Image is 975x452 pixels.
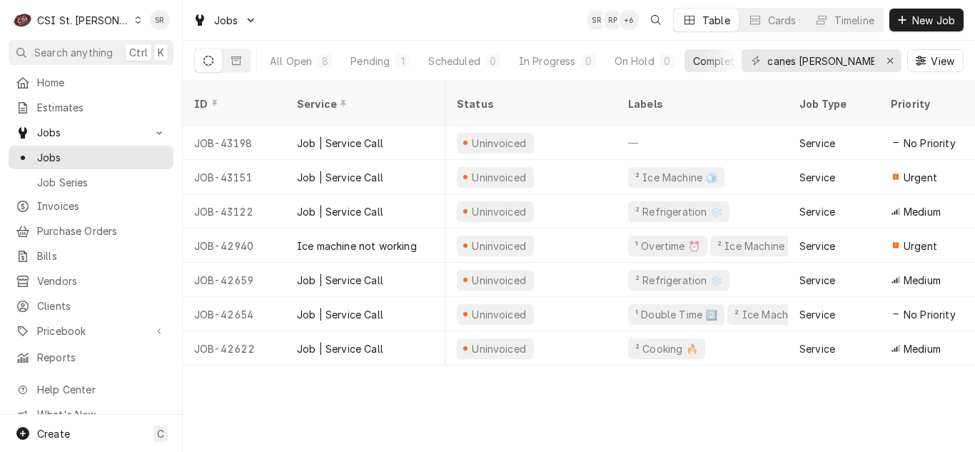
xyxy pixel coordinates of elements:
[799,341,835,356] div: Service
[34,45,113,60] span: Search anything
[587,10,607,30] div: Stephani Roth's Avatar
[693,54,747,69] div: Completed
[297,307,383,322] div: Job | Service Call
[214,13,238,28] span: Jobs
[470,273,528,288] div: Uninvoiced
[904,273,941,288] span: Medium
[799,273,835,288] div: Service
[702,13,730,28] div: Table
[9,171,173,194] a: Job Series
[9,378,173,401] a: Go to Help Center
[37,175,166,190] span: Job Series
[470,307,528,322] div: Uninvoiced
[904,307,956,322] span: No Priority
[37,428,70,440] span: Create
[129,45,148,60] span: Ctrl
[9,346,173,369] a: Reports
[183,194,286,228] div: JOB-43122
[634,273,724,288] div: ² Refrigeration ❄️
[37,298,166,313] span: Clients
[157,426,164,441] span: C
[37,350,166,365] span: Reports
[470,238,528,253] div: Uninvoiced
[799,238,835,253] div: Service
[37,382,165,397] span: Help Center
[37,13,130,28] div: CSI St. [PERSON_NAME]
[907,49,964,72] button: View
[904,170,937,185] span: Urgent
[9,71,173,94] a: Home
[297,204,383,219] div: Job | Service Call
[799,170,835,185] div: Service
[470,136,528,151] div: Uninvoiced
[320,54,329,69] div: 8
[470,341,528,356] div: Uninvoiced
[183,160,286,194] div: JOB-43151
[619,10,639,30] div: + 6
[183,228,286,263] div: JOB-42940
[9,146,173,169] a: Jobs
[158,45,164,60] span: K
[489,54,497,69] div: 0
[470,204,528,219] div: Uninvoiced
[297,170,383,185] div: Job | Service Call
[889,9,964,31] button: New Job
[194,96,271,111] div: ID
[457,96,602,111] div: Status
[350,54,390,69] div: Pending
[37,125,145,140] span: Jobs
[9,294,173,318] a: Clients
[9,244,173,268] a: Bills
[37,75,166,90] span: Home
[9,121,173,144] a: Go to Jobs
[909,13,958,28] span: New Job
[297,341,383,356] div: Job | Service Call
[9,40,173,65] button: Search anythingCtrlK
[9,219,173,243] a: Purchase Orders
[603,10,623,30] div: Ryan Potts's Avatar
[9,269,173,293] a: Vendors
[13,10,33,30] div: C
[37,248,166,263] span: Bills
[904,341,941,356] span: Medium
[428,54,480,69] div: Scheduled
[37,199,166,214] span: Invoices
[585,54,593,69] div: 0
[587,10,607,30] div: SR
[767,49,874,72] input: Keyword search
[398,54,407,69] div: 1
[615,54,655,69] div: On Hold
[37,150,166,165] span: Jobs
[645,9,667,31] button: Open search
[928,54,957,69] span: View
[603,10,623,30] div: RP
[904,136,956,151] span: No Priority
[297,238,417,253] div: Ice machine not working
[9,194,173,218] a: Invoices
[187,9,263,32] a: Go to Jobs
[904,238,937,253] span: Urgent
[891,96,968,111] div: Priority
[634,307,719,322] div: ¹ Double Time 2️⃣
[9,319,173,343] a: Go to Pricebook
[270,54,312,69] div: All Open
[799,307,835,322] div: Service
[799,96,868,111] div: Job Type
[617,126,788,160] div: —
[470,170,528,185] div: Uninvoiced
[634,170,719,185] div: ² Ice Machine 🧊
[9,96,173,119] a: Estimates
[634,204,724,219] div: ² Refrigeration ❄️
[183,126,286,160] div: JOB-43198
[150,10,170,30] div: Stephani Roth's Avatar
[9,403,173,426] a: Go to What's New
[183,331,286,366] div: JOB-42622
[150,10,170,30] div: SR
[37,273,166,288] span: Vendors
[13,10,33,30] div: CSI St. Louis's Avatar
[297,96,431,111] div: Service
[519,54,576,69] div: In Progress
[37,407,165,422] span: What's New
[297,136,383,151] div: Job | Service Call
[834,13,874,28] div: Timeline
